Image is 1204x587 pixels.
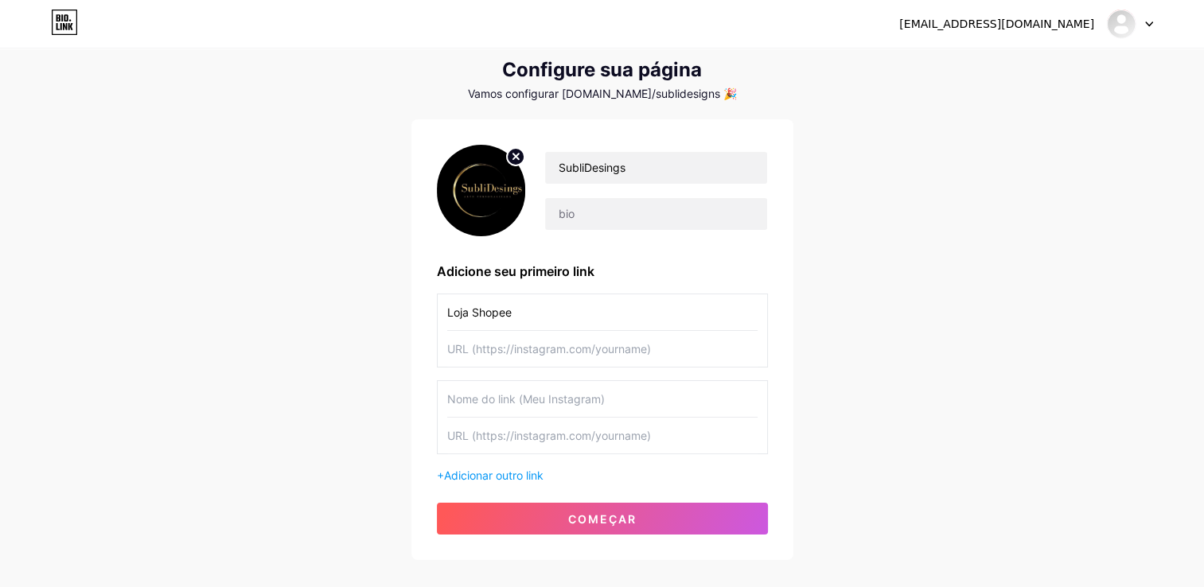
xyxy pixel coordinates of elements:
button: começar [437,503,768,535]
span: Adicionar outro link [444,468,544,482]
div: Configure sua página [411,59,793,81]
span: começar [568,512,637,526]
input: URL (https://instagram.com/yourname) [447,418,758,453]
div: + [437,467,768,484]
input: Nome do link (Meu Instagram) [447,294,758,330]
input: Seu nome [545,152,766,184]
input: Nome do link (Meu Instagram) [447,381,758,417]
img: foto do perfil [437,145,526,236]
div: [EMAIL_ADDRESS][DOMAIN_NAME] [899,16,1094,33]
input: URL (https://instagram.com/yourname) [447,331,758,367]
div: Adicione seu primeiro link [437,262,768,281]
img: sublidesigns [1106,9,1136,39]
input: bio [545,198,766,230]
div: Vamos configurar [DOMAIN_NAME]/sublidesigns 🎉 [411,87,793,100]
